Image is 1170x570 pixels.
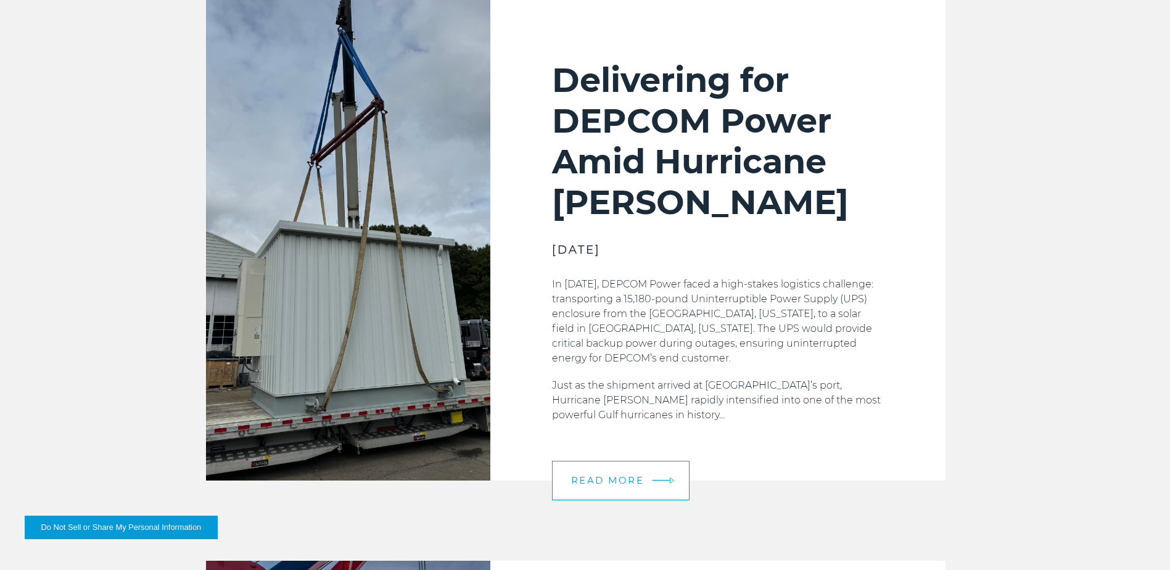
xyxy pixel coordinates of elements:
[571,476,645,485] span: READ MORE
[552,461,690,500] a: READ MORE arrow arrow
[552,277,884,366] p: In [DATE], DEPCOM Power faced a high-stakes logistics challenge: transporting a 15,180-pound Unin...
[670,477,675,484] img: arrow
[552,241,884,258] h3: [DATE]
[552,60,884,223] h2: Delivering for DEPCOM Power Amid Hurricane [PERSON_NAME]
[552,378,884,423] p: Just as the shipment arrived at [GEOGRAPHIC_DATA]’s port, Hurricane [PERSON_NAME] rapidly intensi...
[25,516,218,539] button: Do Not Sell or Share My Personal Information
